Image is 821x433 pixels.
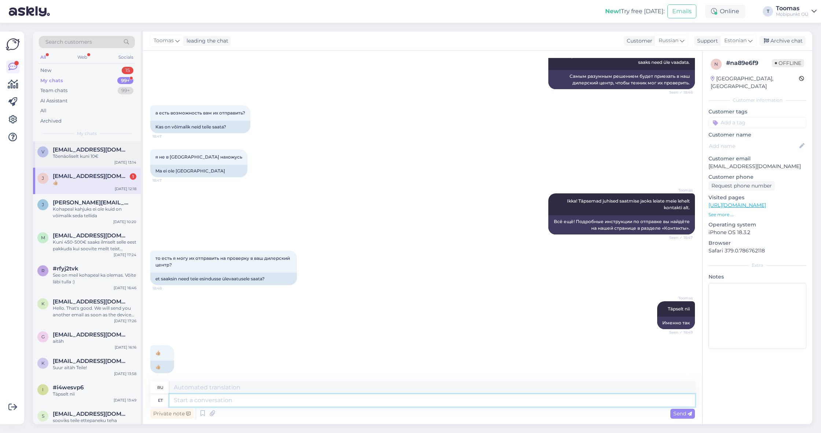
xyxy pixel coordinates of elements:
span: Toomas [154,37,174,45]
span: 18:49 [152,374,180,379]
span: korkmannr@icloud.com [53,358,129,364]
span: glukzai@gmail.com [53,331,129,338]
span: r [41,268,45,273]
p: Notes [708,273,806,281]
div: Kas on võimalik neid teile saata? [150,121,250,133]
div: Try free [DATE]: [605,7,664,16]
div: leading the chat [184,37,228,45]
a: ToomasMobipunkt OÜ [776,6,817,17]
p: Customer name [708,131,806,139]
div: Hello. That's good. We will send you another email as soon as the device has been posted by us. [53,305,136,318]
div: 👍🏼 [53,179,136,186]
span: Toomas [665,188,693,193]
span: j [42,202,44,207]
p: Visited pages [708,194,806,201]
div: [DATE] 16:16 [115,345,136,350]
span: 18:48 [152,285,180,291]
input: Add a tag [708,117,806,128]
span: jana.kyppar@gmail.com [53,199,129,206]
div: Archive chat [759,36,806,46]
span: m [41,235,45,240]
span: madis.leppiko@gmail.com [53,232,129,239]
div: 99+ [118,87,133,94]
span: n [714,61,718,67]
div: All [39,52,47,62]
span: Täpselt nii [668,306,690,312]
a: [URL][DOMAIN_NAME] [708,202,766,208]
div: [DATE] 17:24 [114,252,136,258]
span: k [41,301,45,306]
div: Mobipunkt OÜ [776,11,809,17]
div: Ma ei ole [GEOGRAPHIC_DATA] [150,165,247,177]
div: Customer [624,37,652,45]
div: Web [76,52,89,62]
div: Tõenäoliselt kuni 10€ [53,153,136,160]
div: 👍🏼 [150,361,174,373]
span: s [42,413,44,419]
div: Team chats [40,87,67,94]
span: koutromanos.ilias@gmail.com [53,298,129,305]
p: Customer tags [708,108,806,116]
div: Suur aitäh Teile! [53,364,136,371]
div: Самым разумным решением будет приехать в наш дилерский центр, чтобы техник мог их проверить. [548,70,695,89]
span: vahurveskioja@gmail.com [53,146,129,153]
div: et [158,394,163,407]
span: Seen ✓ 18:49 [665,330,693,335]
div: All [40,107,47,114]
div: ru [157,381,163,394]
button: Emails [667,4,696,18]
div: See on meil kohapeal ka olemas. Võite läbi tulla :) [53,272,136,285]
div: [DATE] 17:26 [114,318,136,324]
div: [DATE] 13:14 [114,160,136,165]
div: sooviks teile ettepaneku teha [53,417,136,424]
img: Askly Logo [6,37,20,51]
div: Customer information [708,97,806,103]
span: Toomas [665,295,693,301]
div: Именно так [657,317,695,329]
div: Request phone number [708,181,775,191]
div: Kohapeal kahjuks ei ole kuid on võimalik seda tellida [53,206,136,219]
span: #rfyj2tvk [53,265,78,272]
span: g [41,334,45,339]
input: Add name [709,142,798,150]
p: Browser [708,239,806,247]
span: я не в [GEOGRAPHIC_DATA] нахожусь [155,154,242,160]
div: [GEOGRAPHIC_DATA], [GEOGRAPHIC_DATA] [711,75,799,90]
div: Всё ещё! Подробные инструкции по отправке вы найдёте на нашей странице в разделе «Контакты». [548,215,695,234]
div: [DATE] 12:18 [115,186,136,192]
span: а есть возможность вам их отправить? [155,110,245,116]
p: See more ... [708,211,806,218]
div: Online [705,5,745,18]
div: Private note [150,409,194,419]
div: AI Assistant [40,97,67,105]
span: 👍🏼 [155,350,161,356]
span: 18:47 [152,134,180,139]
p: Customer phone [708,173,806,181]
div: 99+ [117,77,133,84]
div: et saaksin need teie esindusse ülevaatusele saata? [150,273,297,285]
span: Search customers [45,38,92,46]
div: New [40,67,51,74]
div: aitäh [53,338,136,345]
div: [DATE] 16:46 [114,285,136,291]
div: Täpselt nii [53,391,136,397]
p: iPhone OS 18.3.2 [708,229,806,236]
span: siretmeritmasso1@gmail.com [53,411,129,417]
p: Safari 379.0.786762118 [708,247,806,255]
div: Archived [40,117,62,125]
span: i [42,387,44,392]
div: Extra [708,262,806,269]
div: Support [694,37,718,45]
div: 1 [130,173,136,180]
span: Offline [772,59,804,67]
p: Customer email [708,155,806,163]
span: 18:47 [152,178,180,183]
div: 15 [122,67,133,74]
div: # na89e6f9 [726,59,772,68]
span: то есть я могу их отправить на проверку в ваш дилерский центр? [155,255,291,268]
span: v [41,149,44,154]
span: Russian [659,37,678,45]
span: Send [673,410,692,417]
div: [DATE] 13:58 [114,371,136,376]
span: jegorzigadlo@gmail.com [53,173,129,179]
